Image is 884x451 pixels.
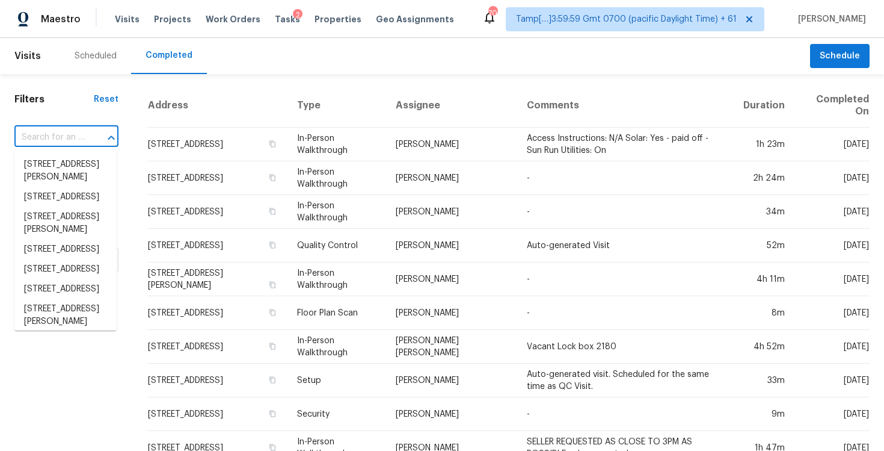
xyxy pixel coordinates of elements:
[267,375,278,385] button: Copy Address
[14,260,117,279] li: [STREET_ADDRESS]
[287,364,387,397] td: Setup
[794,229,870,263] td: [DATE]
[517,263,734,296] td: -
[488,7,497,19] div: 700
[146,49,192,61] div: Completed
[386,397,517,431] td: [PERSON_NAME]
[14,207,117,240] li: [STREET_ADDRESS][PERSON_NAME]
[517,195,734,229] td: -
[267,307,278,318] button: Copy Address
[41,13,81,25] span: Maestro
[14,299,117,332] li: [STREET_ADDRESS][PERSON_NAME]
[267,240,278,250] button: Copy Address
[386,195,517,229] td: [PERSON_NAME]
[386,330,517,364] td: [PERSON_NAME] [PERSON_NAME]
[287,397,387,431] td: Security
[14,43,41,69] span: Visits
[287,84,387,128] th: Type
[75,50,117,62] div: Scheduled
[293,9,302,21] div: 2
[14,187,117,207] li: [STREET_ADDRESS]
[820,49,860,64] span: Schedule
[275,15,300,23] span: Tasks
[794,161,870,195] td: [DATE]
[517,330,734,364] td: Vacant Lock box 2180
[734,128,794,161] td: 1h 23m
[793,13,866,25] span: [PERSON_NAME]
[14,240,117,260] li: [STREET_ADDRESS]
[14,128,85,147] input: Search for an address...
[147,397,287,431] td: [STREET_ADDRESS]
[147,330,287,364] td: [STREET_ADDRESS]
[376,13,454,25] span: Geo Assignments
[267,408,278,419] button: Copy Address
[517,229,734,263] td: Auto-generated Visit
[517,128,734,161] td: Access Instructions: N/A Solar: Yes - paid off - Sun Run Utilities: On
[147,195,287,229] td: [STREET_ADDRESS]
[147,296,287,330] td: [STREET_ADDRESS]
[147,128,287,161] td: [STREET_ADDRESS]
[734,364,794,397] td: 33m
[267,341,278,352] button: Copy Address
[517,397,734,431] td: -
[516,13,737,25] span: Tamp[…]3:59:59 Gmt 0700 (pacific Daylight Time) + 61
[287,229,387,263] td: Quality Control
[794,195,870,229] td: [DATE]
[386,161,517,195] td: [PERSON_NAME]
[810,44,870,69] button: Schedule
[147,161,287,195] td: [STREET_ADDRESS]
[267,206,278,217] button: Copy Address
[794,84,870,128] th: Completed On
[386,84,517,128] th: Assignee
[147,84,287,128] th: Address
[386,128,517,161] td: [PERSON_NAME]
[794,296,870,330] td: [DATE]
[287,161,387,195] td: In-Person Walkthrough
[94,93,118,105] div: Reset
[386,296,517,330] td: [PERSON_NAME]
[386,263,517,296] td: [PERSON_NAME]
[734,229,794,263] td: 52m
[115,13,140,25] span: Visits
[734,330,794,364] td: 4h 52m
[287,330,387,364] td: In-Person Walkthrough
[734,161,794,195] td: 2h 24m
[287,195,387,229] td: In-Person Walkthrough
[794,397,870,431] td: [DATE]
[154,13,191,25] span: Projects
[734,296,794,330] td: 8m
[103,129,120,146] button: Close
[734,84,794,128] th: Duration
[386,364,517,397] td: [PERSON_NAME]
[147,229,287,263] td: [STREET_ADDRESS]
[517,84,734,128] th: Comments
[147,263,287,296] td: [STREET_ADDRESS][PERSON_NAME]
[315,13,361,25] span: Properties
[267,279,278,290] button: Copy Address
[14,279,117,299] li: [STREET_ADDRESS]
[517,161,734,195] td: -
[267,138,278,149] button: Copy Address
[206,13,260,25] span: Work Orders
[794,128,870,161] td: [DATE]
[287,263,387,296] td: In-Person Walkthrough
[287,128,387,161] td: In-Person Walkthrough
[517,296,734,330] td: -
[386,229,517,263] td: [PERSON_NAME]
[734,195,794,229] td: 34m
[794,330,870,364] td: [DATE]
[14,155,117,187] li: [STREET_ADDRESS][PERSON_NAME]
[734,263,794,296] td: 4h 11m
[147,364,287,397] td: [STREET_ADDRESS]
[14,93,94,105] h1: Filters
[267,172,278,183] button: Copy Address
[287,296,387,330] td: Floor Plan Scan
[734,397,794,431] td: 9m
[794,263,870,296] td: [DATE]
[794,364,870,397] td: [DATE]
[517,364,734,397] td: Auto-generated visit. Scheduled for the same time as QC Visit.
